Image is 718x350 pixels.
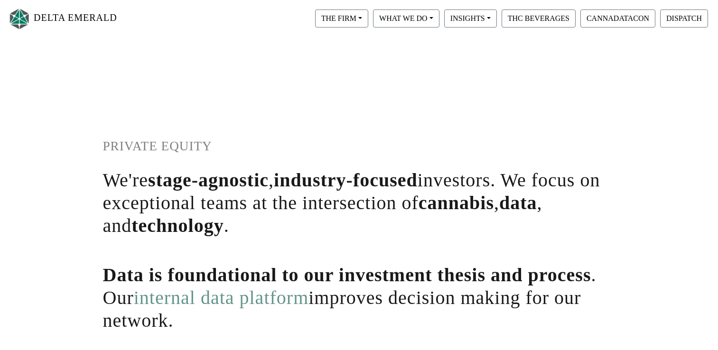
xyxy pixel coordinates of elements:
[419,192,494,213] span: cannabis
[134,287,309,308] a: internal data platform
[103,264,591,286] span: Data is foundational to our investment thesis and process
[499,14,578,22] a: THC BEVERAGES
[660,9,708,28] button: DISPATCH
[148,169,269,191] span: stage-agnostic
[373,9,439,28] button: WHAT WE DO
[658,14,710,22] a: DISPATCH
[8,4,117,34] a: DELTA EMERALD
[578,14,658,22] a: CANNADATACON
[499,192,537,213] span: data
[274,169,418,191] span: industry-focused
[580,9,655,28] button: CANNADATACON
[444,9,497,28] button: INSIGHTS
[103,264,615,332] h1: . Our improves decision making for our network.
[103,169,615,237] h1: We're , investors. We focus on exceptional teams at the intersection of , , and .
[502,9,576,28] button: THC BEVERAGES
[131,215,224,236] span: technology
[8,6,31,31] img: Logo
[103,138,615,154] h1: PRIVATE EQUITY
[315,9,368,28] button: THE FIRM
